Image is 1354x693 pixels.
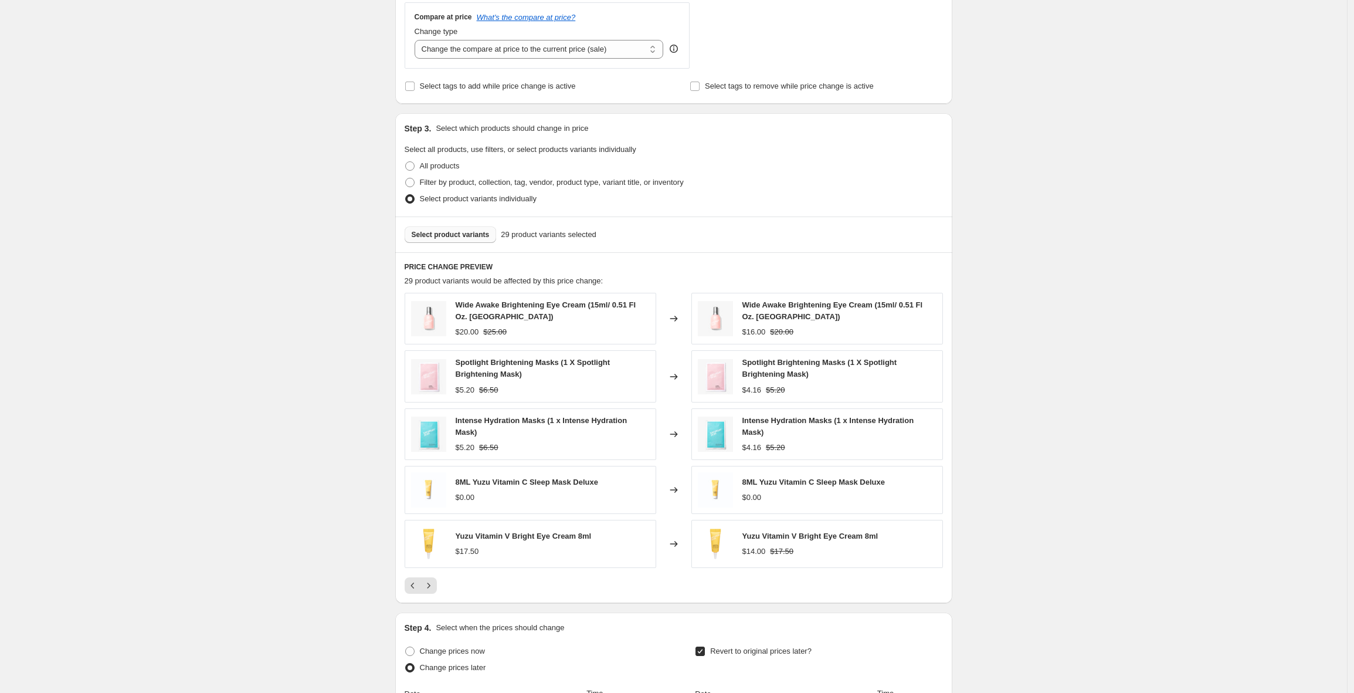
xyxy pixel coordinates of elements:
[436,123,588,134] p: Select which products should change in price
[456,546,479,557] div: $17.50
[405,577,421,594] button: Previous
[742,326,766,338] div: $16.00
[770,326,793,338] strike: $20.00
[456,442,475,454] div: $5.20
[742,384,762,396] div: $4.16
[415,12,472,22] h3: Compare at price
[456,478,598,486] span: 8ML Yuzu Vitamin C Sleep Mask Deluxe
[405,276,603,285] span: 29 product variants would be affected by this price change:
[705,82,874,90] span: Select tags to remove while price change is active
[698,417,733,452] img: intense_thumb_347dede9-23a4-49b5-91bc-d58b7ae0c937_80x.jpg
[698,359,733,394] img: spotlight_thumb_5fafe3b0-a249-4a93-8be0-134dce6fc2eb_80x.jpg
[415,27,458,36] span: Change type
[456,326,479,338] div: $20.00
[477,13,576,22] button: What's the compare at price?
[420,577,437,594] button: Next
[456,416,627,437] span: Intense Hydration Masks (1 x Intense Hydration Mask)
[742,300,923,321] span: Wide Awake Brightening Eye Cream (15ml/ 0.51 Fl Oz. [GEOGRAPHIC_DATA])
[698,472,733,508] img: SS_YuzuCsleepmask_sample_80x.jpg
[456,492,475,503] div: $0.00
[405,262,943,272] h6: PRICE CHANGE PREVIEW
[742,416,914,437] span: Intense Hydration Masks (1 x Intense Hydration Mask)
[483,326,507,338] strike: $25.00
[420,161,460,170] span: All products
[405,145,636,154] span: Select all products, use filters, or select products variants individually
[742,532,878,540] span: Yuzu Vitamin V Bright Eye Cream 8ml
[420,194,537,203] span: Select product variants individually
[710,647,812,655] span: Revert to original prices later?
[436,622,564,634] p: Select when the prices should change
[411,472,446,508] img: SS_YuzuCsleepmask_sample_80x.jpg
[420,647,485,655] span: Change prices now
[501,229,596,241] span: 29 product variants selected
[456,358,610,378] span: Spotlight Brightening Masks (1 X Spotlight Brightening Mask)
[456,300,636,321] span: Wide Awake Brightening Eye Cream (15ml/ 0.51 Fl Oz. [GEOGRAPHIC_DATA])
[405,227,497,243] button: Select product variants
[766,384,785,396] strike: $5.20
[479,384,498,396] strike: $6.50
[742,492,762,503] div: $0.00
[698,526,733,562] img: 20240216SATURDATSKIN_eyecream01_8ml_80x.png
[411,301,446,336] img: wide_awake_thumb_1b5dbd5a-0420-4914-9987-de6cca219929_80x.jpg
[456,384,475,396] div: $5.20
[420,178,684,187] span: Filter by product, collection, tag, vendor, product type, variant title, or inventory
[405,577,437,594] nav: Pagination
[742,358,897,378] span: Spotlight Brightening Masks (1 X Spotlight Brightening Mask)
[742,442,762,454] div: $4.16
[766,442,785,454] strike: $5.20
[770,546,793,557] strike: $17.50
[420,663,486,672] span: Change prices later
[411,417,446,452] img: intense_thumb_347dede9-23a4-49b5-91bc-d58b7ae0c937_80x.jpg
[742,546,766,557] div: $14.00
[411,526,446,562] img: 20240216SATURDATSKIN_eyecream01_8ml_80x.png
[742,478,885,486] span: 8ML Yuzu Vitamin C Sleep Mask Deluxe
[420,82,576,90] span: Select tags to add while price change is active
[668,43,680,55] div: help
[456,532,592,540] span: Yuzu Vitamin V Bright Eye Cream 8ml
[411,359,446,394] img: spotlight_thumb_5fafe3b0-a249-4a93-8be0-134dce6fc2eb_80x.jpg
[412,230,490,239] span: Select product variants
[698,301,733,336] img: wide_awake_thumb_1b5dbd5a-0420-4914-9987-de6cca219929_80x.jpg
[405,123,432,134] h2: Step 3.
[405,622,432,634] h2: Step 4.
[479,442,498,454] strike: $6.50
